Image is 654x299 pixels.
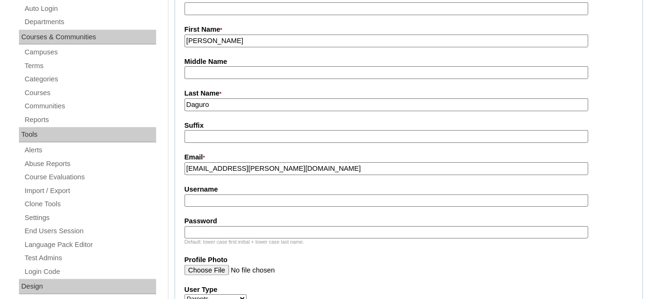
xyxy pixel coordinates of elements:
div: Tools [19,127,156,142]
a: Import / Export [24,185,156,197]
a: Campuses [24,46,156,58]
div: Design [19,279,156,294]
a: Test Admins [24,252,156,264]
label: Username [185,185,633,194]
label: Password [185,216,633,226]
a: Courses [24,87,156,99]
a: Login Code [24,266,156,278]
div: Courses & Communities [19,30,156,45]
a: Categories [24,73,156,85]
label: Last Name [185,88,633,99]
a: Terms [24,60,156,72]
a: Settings [24,212,156,224]
a: Auto Login [24,3,156,15]
div: Default: lower case first initial + lower case last name. [185,238,633,246]
a: Communities [24,100,156,112]
a: Alerts [24,144,156,156]
a: Clone Tools [24,198,156,210]
label: Profile Photo [185,255,633,265]
label: Middle Name [185,57,633,67]
a: Language Pack Editor [24,239,156,251]
label: Suffix [185,121,633,131]
a: Abuse Reports [24,158,156,170]
a: Departments [24,16,156,28]
a: End Users Session [24,225,156,237]
a: Reports [24,114,156,126]
label: User Type [185,285,633,295]
label: Email [185,152,633,163]
a: Course Evaluations [24,171,156,183]
label: First Name [185,25,633,35]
